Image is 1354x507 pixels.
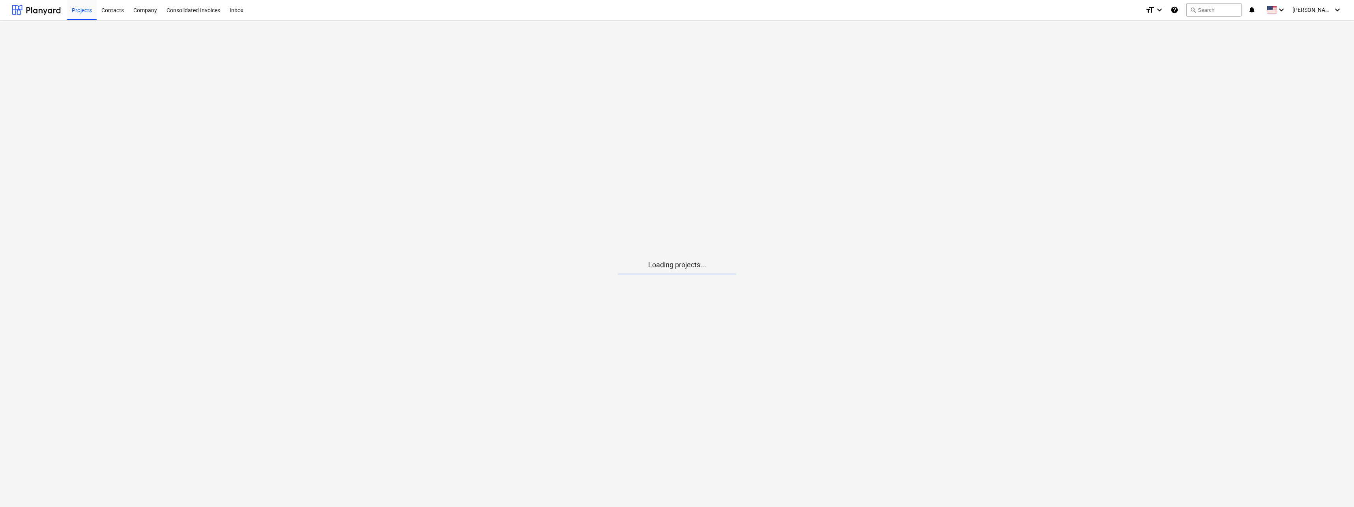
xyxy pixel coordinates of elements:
[1333,5,1342,15] i: keyboard_arrow_down
[1145,5,1155,15] i: format_size
[1190,7,1196,13] span: search
[1248,5,1256,15] i: notifications
[618,260,736,270] p: Loading projects...
[1277,5,1286,15] i: keyboard_arrow_down
[1292,7,1332,13] span: [PERSON_NAME]
[1171,5,1178,15] i: Knowledge base
[1186,3,1242,17] button: Search
[1155,5,1164,15] i: keyboard_arrow_down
